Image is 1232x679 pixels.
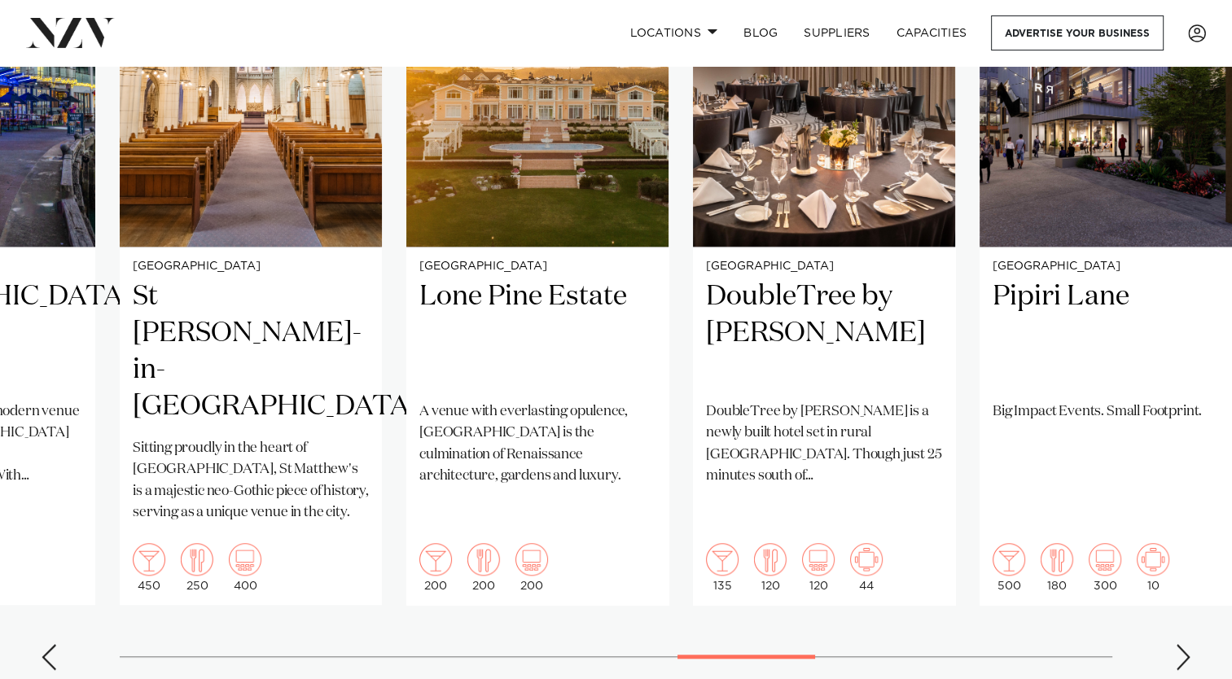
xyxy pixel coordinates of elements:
[991,15,1164,50] a: Advertise your business
[133,261,369,273] small: [GEOGRAPHIC_DATA]
[706,543,739,592] div: 135
[1089,543,1121,576] img: theatre.png
[993,543,1025,576] img: cocktail.png
[133,543,165,576] img: cocktail.png
[791,15,883,50] a: SUPPLIERS
[706,543,739,576] img: cocktail.png
[181,543,213,576] img: dining.png
[1089,543,1121,592] div: 300
[993,543,1025,592] div: 500
[515,543,548,576] img: theatre.png
[706,261,942,273] small: [GEOGRAPHIC_DATA]
[229,543,261,592] div: 400
[1137,543,1169,592] div: 10
[754,543,787,592] div: 120
[993,278,1229,388] h2: Pipiri Lane
[730,15,791,50] a: BLOG
[754,543,787,576] img: dining.png
[706,278,942,388] h2: DoubleTree by [PERSON_NAME]
[993,401,1229,423] p: Big Impact Events. Small Footprint.
[467,543,500,576] img: dining.png
[419,401,655,487] p: A venue with everlasting opulence, [GEOGRAPHIC_DATA] is the culmination of Renaissance architectu...
[802,543,835,576] img: theatre.png
[1041,543,1073,576] img: dining.png
[850,543,883,576] img: meeting.png
[229,543,261,576] img: theatre.png
[706,401,942,487] p: DoubleTree by [PERSON_NAME] is a newly built hotel set in rural [GEOGRAPHIC_DATA]. Though just 25...
[515,543,548,592] div: 200
[419,543,452,592] div: 200
[1041,543,1073,592] div: 180
[802,543,835,592] div: 120
[26,18,115,47] img: nzv-logo.png
[133,543,165,592] div: 450
[993,261,1229,273] small: [GEOGRAPHIC_DATA]
[419,543,452,576] img: cocktail.png
[1137,543,1169,576] img: meeting.png
[616,15,730,50] a: Locations
[133,438,369,523] p: Sitting proudly in the heart of [GEOGRAPHIC_DATA], St Matthew's is a majestic neo-Gothic piece of...
[133,278,369,425] h2: St [PERSON_NAME]-in-[GEOGRAPHIC_DATA]
[419,261,655,273] small: [GEOGRAPHIC_DATA]
[181,543,213,592] div: 250
[883,15,980,50] a: Capacities
[850,543,883,592] div: 44
[419,278,655,388] h2: Lone Pine Estate
[467,543,500,592] div: 200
